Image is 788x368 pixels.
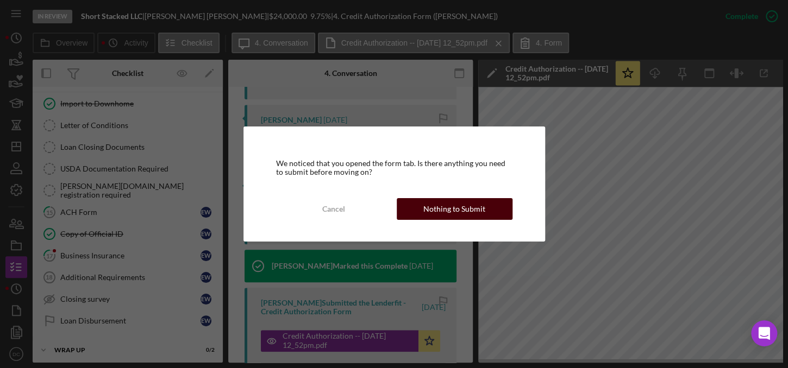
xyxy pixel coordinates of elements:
div: Nothing to Submit [423,198,485,220]
button: Cancel [276,198,392,220]
div: Open Intercom Messenger [751,320,777,346]
div: Cancel [322,198,345,220]
div: We noticed that you opened the form tab. Is there anything you need to submit before moving on? [276,159,512,176]
button: Nothing to Submit [397,198,512,220]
